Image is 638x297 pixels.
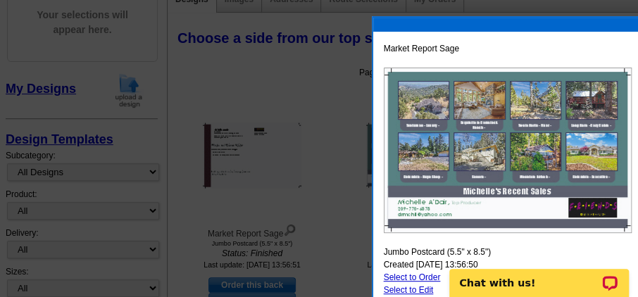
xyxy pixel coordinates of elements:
[384,42,459,55] span: Market Report Sage
[384,258,478,271] span: Created [DATE] 13:56:50
[384,285,434,295] a: Select to Edit
[440,253,638,297] iframe: LiveChat chat widget
[384,246,492,258] span: Jumbo Postcard (5.5" x 8.5")
[384,68,632,233] img: large-thumb.jpg
[384,272,441,282] a: Select to Order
